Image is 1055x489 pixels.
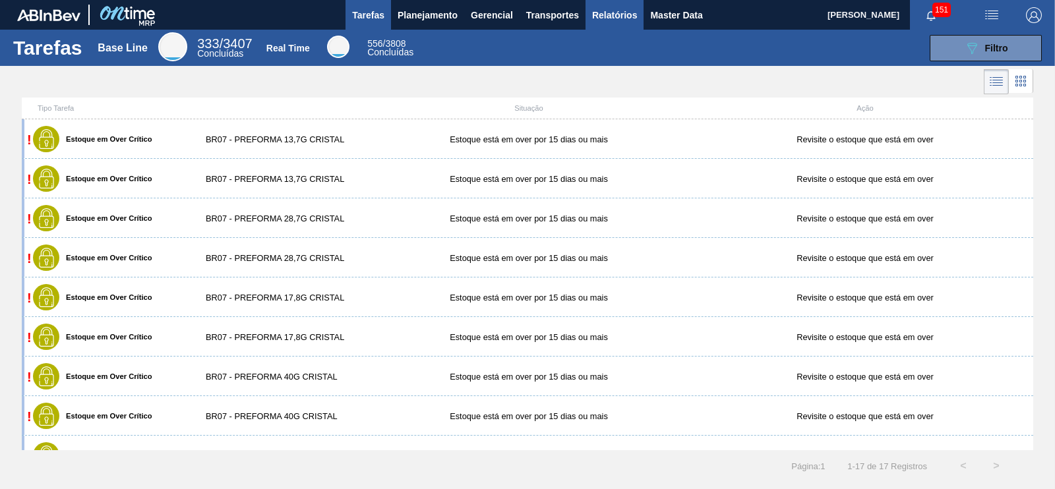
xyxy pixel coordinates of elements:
[193,372,361,382] div: BR07 - PREFORMA 40G CRISTAL
[193,214,361,223] div: BR07 - PREFORMA 28,7G CRISTAL
[650,7,702,23] span: Master Data
[193,174,361,184] div: BR07 - PREFORMA 13,7G CRISTAL
[367,38,382,49] span: 556
[845,461,927,471] span: 1 - 17 de 17 Registros
[361,134,697,144] div: Estoque está em over por 15 dias ou mais
[697,134,1033,144] div: Revisite o estoque que está em over
[471,7,513,23] span: Gerencial
[193,253,361,263] div: BR07 - PREFORMA 28,7G CRISTAL
[193,332,361,342] div: BR07 - PREFORMA 17,8G CRISTAL
[193,411,361,421] div: BR07 - PREFORMA 40G CRISTAL
[158,32,187,61] div: Base Line
[24,104,193,112] div: Tipo Tarefa
[361,293,697,302] div: Estoque está em over por 15 dias ou mais
[27,409,32,424] span: !
[697,104,1033,112] div: Ação
[59,214,152,222] label: Estoque em Over Crítico
[197,36,252,51] span: / 3407
[697,293,1033,302] div: Revisite o estoque que está em over
[984,69,1009,94] div: Visão em Lista
[17,9,80,21] img: TNhmsLtSVTkK8tSr43FrP2fwEKptu5GPRR3wAAAABJRU5ErkJggg==
[367,38,406,49] span: / 3808
[697,253,1033,263] div: Revisite o estoque que está em over
[361,174,697,184] div: Estoque está em over por 15 dias ou mais
[361,214,697,223] div: Estoque está em over por 15 dias ou mais
[367,47,413,57] span: Concluídas
[197,48,243,59] span: Concluídas
[197,38,252,58] div: Base Line
[697,411,1033,421] div: Revisite o estoque que está em over
[59,293,152,301] label: Estoque em Over Crítico
[27,172,32,187] span: !
[980,449,1013,482] button: >
[27,449,32,463] span: !
[361,372,697,382] div: Estoque está em over por 15 dias ou mais
[352,7,384,23] span: Tarefas
[266,43,310,53] div: Real Time
[791,461,825,471] span: Página : 1
[27,251,32,266] span: !
[27,132,32,147] span: !
[327,36,349,58] div: Real Time
[398,7,458,23] span: Planejamento
[697,174,1033,184] div: Revisite o estoque que está em over
[697,372,1033,382] div: Revisite o estoque que está em over
[910,6,952,24] button: Notificações
[59,412,152,420] label: Estoque em Over Crítico
[59,175,152,183] label: Estoque em Over Crítico
[1009,69,1033,94] div: Visão em Cards
[59,372,152,380] label: Estoque em Over Crítico
[367,40,413,57] div: Real Time
[361,411,697,421] div: Estoque está em over por 15 dias ou mais
[930,35,1042,61] button: Filtro
[193,134,361,144] div: BR07 - PREFORMA 13,7G CRISTAL
[947,449,980,482] button: <
[27,291,32,305] span: !
[526,7,579,23] span: Transportes
[27,212,32,226] span: !
[984,7,1000,23] img: userActions
[59,254,152,262] label: Estoque em Over Crítico
[361,332,697,342] div: Estoque está em over por 15 dias ou mais
[361,253,697,263] div: Estoque está em over por 15 dias ou mais
[27,370,32,384] span: !
[98,42,148,54] div: Base Line
[13,40,82,55] h1: Tarefas
[985,43,1008,53] span: Filtro
[27,330,32,345] span: !
[1026,7,1042,23] img: Logout
[59,135,152,143] label: Estoque em Over Crítico
[697,214,1033,223] div: Revisite o estoque que está em over
[932,3,951,17] span: 151
[361,104,697,112] div: Situação
[592,7,637,23] span: Relatórios
[193,293,361,302] div: BR07 - PREFORMA 17,8G CRISTAL
[59,333,152,341] label: Estoque em Over Crítico
[697,332,1033,342] div: Revisite o estoque que está em over
[197,36,219,51] span: 333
